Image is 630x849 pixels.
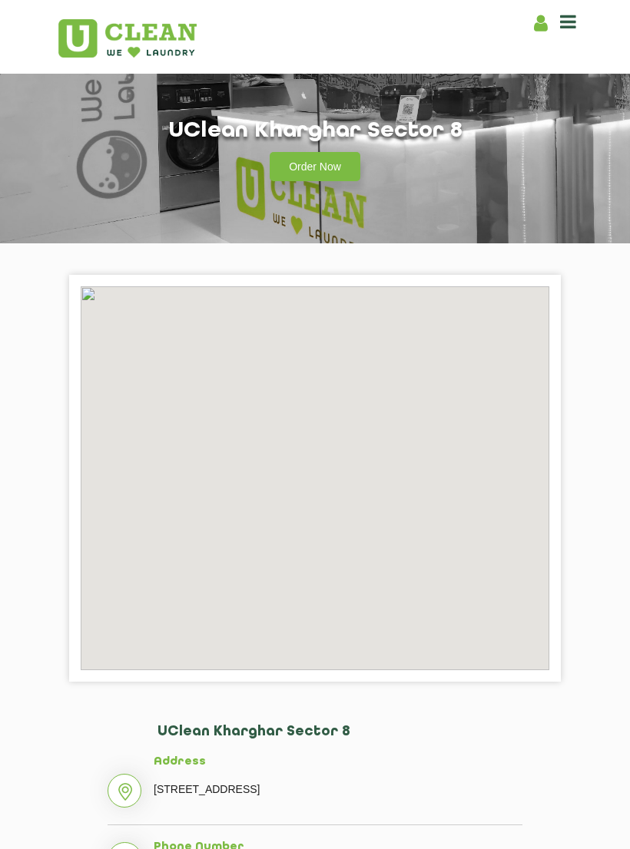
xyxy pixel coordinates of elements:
img: UClean Laundry and Dry Cleaning [58,19,197,58]
h1: UClean Kharghar Sector 8 [168,118,463,144]
h2: UClean Kharghar Sector 8 [157,724,522,755]
a: Order Now [270,152,360,181]
p: [STREET_ADDRESS] [154,778,522,801]
h5: Address [154,755,522,769]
